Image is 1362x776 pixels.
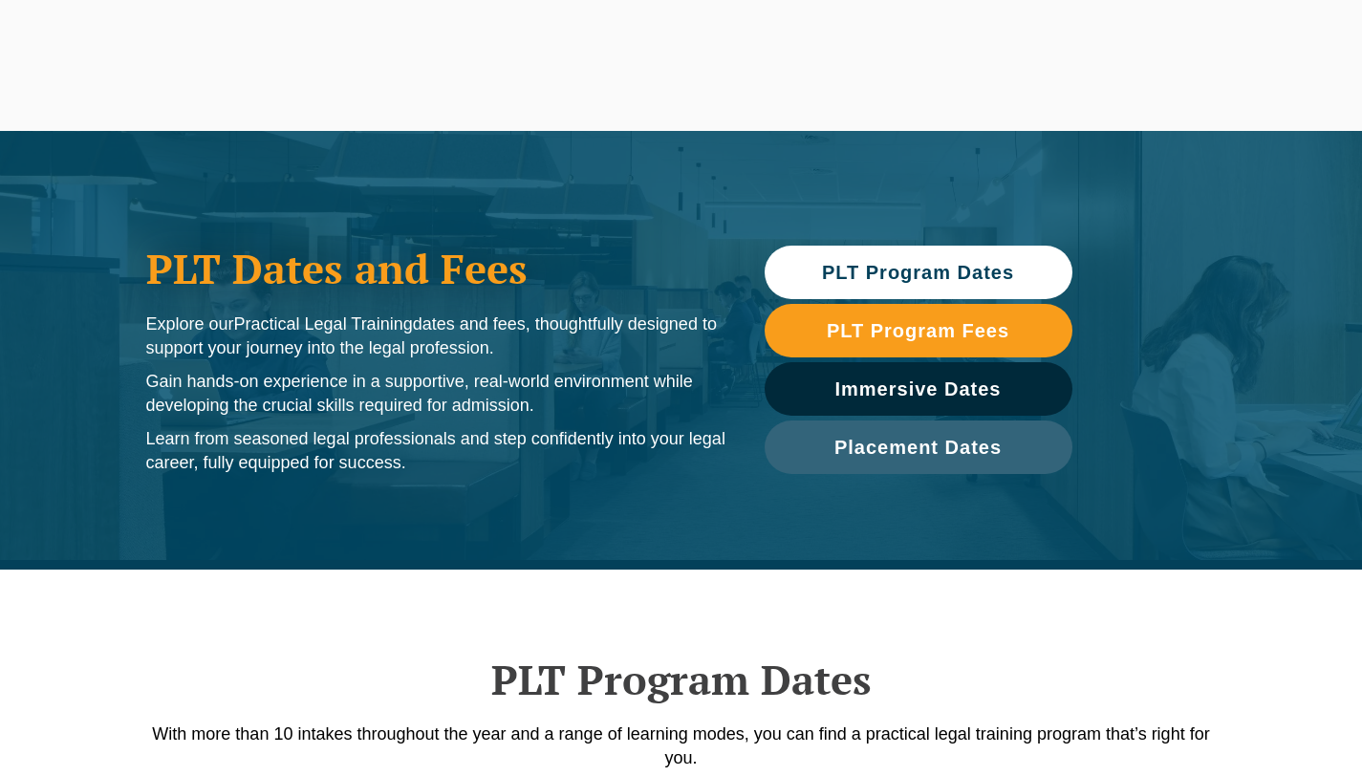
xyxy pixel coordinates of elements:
h1: PLT Dates and Fees [146,245,726,292]
span: Placement Dates [834,438,1002,457]
h2: PLT Program Dates [137,656,1226,703]
a: PLT Program Fees [765,304,1072,357]
p: Gain hands-on experience in a supportive, real-world environment while developing the crucial ski... [146,370,726,418]
a: PLT Program Dates [765,246,1072,299]
span: Immersive Dates [835,379,1002,399]
span: PLT Program Fees [827,321,1009,340]
span: PLT Program Dates [822,263,1014,282]
p: Learn from seasoned legal professionals and step confidently into your legal career, fully equipp... [146,427,726,475]
a: Immersive Dates [765,362,1072,416]
p: With more than 10 intakes throughout the year and a range of learning modes, you can find a pract... [137,722,1226,770]
span: Practical Legal Training [234,314,413,334]
p: Explore our dates and fees, thoughtfully designed to support your journey into the legal profession. [146,313,726,360]
a: Placement Dates [765,420,1072,474]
